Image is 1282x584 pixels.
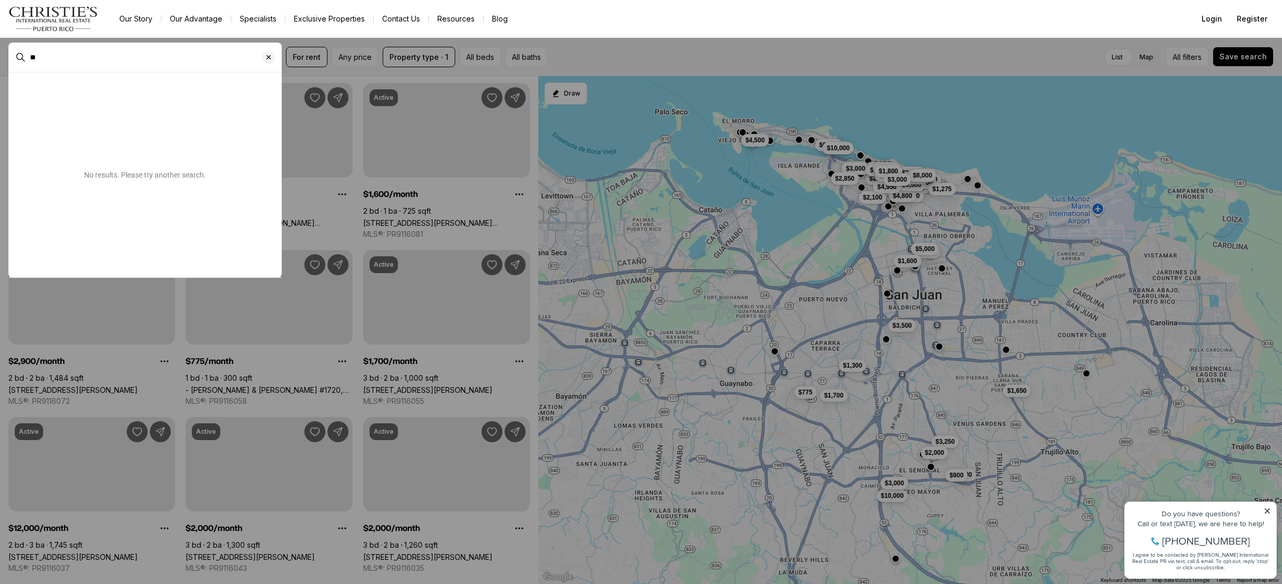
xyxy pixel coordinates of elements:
[374,12,428,26] button: Contact Us
[231,12,285,26] a: Specialists
[1202,15,1222,23] span: Login
[1230,8,1274,29] button: Register
[11,24,152,31] div: Do you have questions?
[8,6,98,32] img: logo
[285,12,373,26] a: Exclusive Properties
[8,171,282,179] p: No results. Please try another search.
[429,12,483,26] a: Resources
[111,12,161,26] a: Our Story
[262,43,281,71] button: Clear search input
[43,49,131,60] span: [PHONE_NUMBER]
[13,65,150,85] span: I agree to be contacted by [PERSON_NAME] International Real Estate PR via text, call & email. To ...
[484,12,516,26] a: Blog
[1237,15,1267,23] span: Register
[1195,8,1228,29] button: Login
[161,12,231,26] a: Our Advantage
[11,34,152,41] div: Call or text [DATE], we are here to help!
